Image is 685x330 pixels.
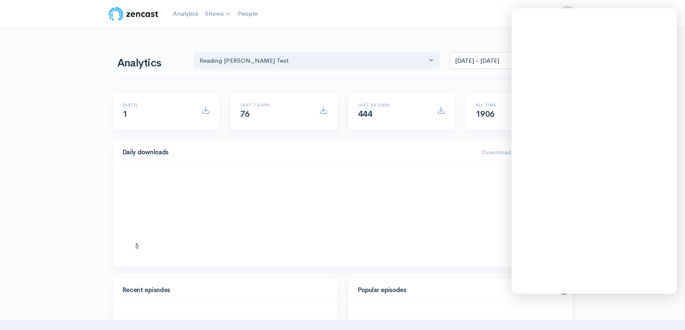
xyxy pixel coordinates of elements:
a: Shows [201,5,235,23]
a: People [235,5,261,23]
h4: Daily downloads [123,149,472,156]
iframe: gist-messenger-iframe [512,8,677,294]
h4: Popular episodes [358,287,508,294]
span: 1906 [476,109,495,119]
a: Analytics [170,5,201,23]
h1: Analytics [117,57,184,69]
input: analytics date range selector [450,52,551,69]
iframe: gist-messenger-bubble-iframe [657,302,677,322]
button: Reading Aristotle's Text [194,52,440,69]
a: Help [525,5,554,23]
img: ... [559,6,576,22]
span: 1 [123,109,128,119]
img: ZenCast Logo [107,6,160,22]
span: Downloads during period: [482,148,567,156]
span: 76 [240,109,250,119]
h6: Last 7 days [240,103,309,107]
div: Reading [PERSON_NAME] Text [199,56,427,66]
h4: Recent episodes [123,287,322,294]
span: 444 [358,109,372,119]
svg: A chart. [123,175,563,257]
text: 5 [135,242,139,248]
h6: [DATE] [123,103,192,107]
h6: All time [476,103,545,107]
h6: Last 30 days [358,103,427,107]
